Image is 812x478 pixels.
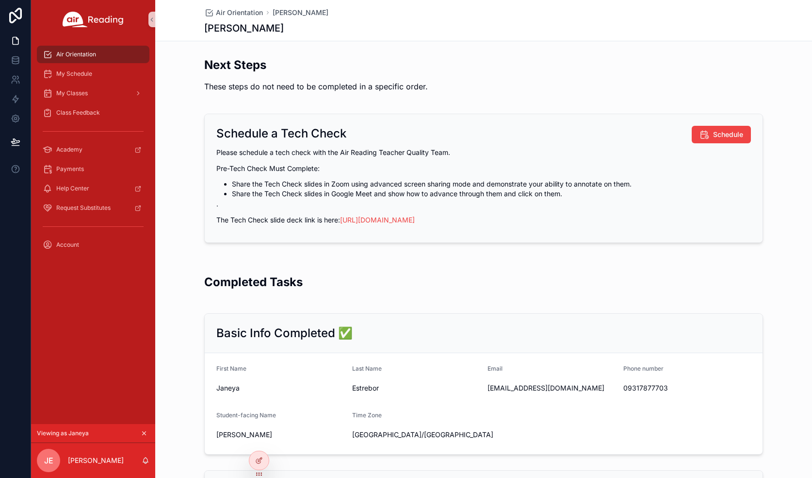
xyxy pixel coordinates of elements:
span: Last Name [352,365,382,372]
a: Academy [37,141,149,158]
span: Estrebor [352,383,480,393]
h2: Next Steps [204,57,428,73]
p: Please schedule a tech check with the Air Reading Teacher Quality Team. [216,147,751,157]
p: [PERSON_NAME] [68,456,124,465]
p: These steps do not need to be completed in a specific order. [204,81,428,92]
span: Email [487,365,503,372]
span: First Name [216,365,246,372]
img: App logo [63,12,124,27]
li: Share the Tech Check slides in Google Meet and show how to advance through them and click on them. [232,189,751,199]
span: 09317877703 [623,383,751,393]
a: [PERSON_NAME] [273,8,328,17]
a: Account [37,236,149,254]
span: Schedule [713,130,743,139]
h2: Schedule a Tech Check [216,126,346,141]
a: [URL][DOMAIN_NAME] [340,216,415,224]
h2: Completed Tasks [204,274,303,290]
span: My Classes [56,89,88,97]
p: . [216,199,751,209]
button: Schedule [692,126,751,143]
h1: [PERSON_NAME] [204,21,284,35]
a: Air Orientation [204,8,263,17]
a: Air Orientation [37,46,149,63]
span: My Schedule [56,70,92,78]
a: My Classes [37,85,149,102]
span: [EMAIL_ADDRESS][DOMAIN_NAME] [487,383,616,393]
span: Air Orientation [56,51,96,58]
span: Academy [56,146,82,154]
p: Pre-Tech Check Must Complete: [216,163,751,173]
a: My Schedule [37,65,149,83]
a: Payments [37,160,149,178]
span: Air Orientation [216,8,263,17]
span: Class Feedback [56,109,100,117]
span: Time Zone [352,411,382,419]
a: Help Center [37,180,149,197]
span: Help Center [56,185,89,192]
div: scrollable content [31,39,155,266]
p: The Tech Check slide deck link is here: [216,215,751,225]
span: JE [44,455,53,466]
span: [GEOGRAPHIC_DATA]/[GEOGRAPHIC_DATA] [352,430,493,440]
span: [PERSON_NAME] [216,430,344,440]
span: Viewing as Janeya [37,429,89,437]
span: Payments [56,165,84,173]
a: Request Substitutes [37,199,149,217]
h2: Basic Info Completed ✅ [216,325,353,341]
a: Class Feedback [37,104,149,121]
li: Share the Tech Check slides in Zoom using advanced screen sharing mode and demonstrate your abili... [232,179,751,189]
span: Student-facing Name [216,411,276,419]
span: Request Substitutes [56,204,111,212]
span: Janeya [216,383,344,393]
span: Phone number [623,365,664,372]
span: Account [56,241,79,249]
